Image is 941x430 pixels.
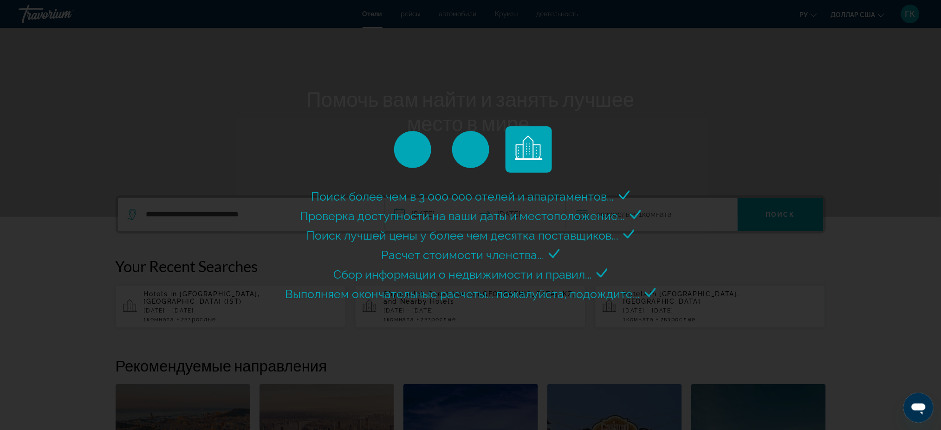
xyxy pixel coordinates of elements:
iframe: Кнопка запуска окна обмена сообщениями [904,393,934,423]
span: Расчет стоимости членства... [381,248,544,262]
span: Сбор информации о недвижимости и правил... [333,267,592,281]
span: Выполняем окончательные расчеты... пожалуйста, подождите... [286,287,640,301]
span: Поиск лучшей цены у более чем десятка поставщиков... [307,228,619,242]
span: Проверка доступности на ваши даты и местоположение... [300,209,625,223]
span: Поиск более чем в 3 000 000 отелей и апартаментов... [312,189,614,203]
